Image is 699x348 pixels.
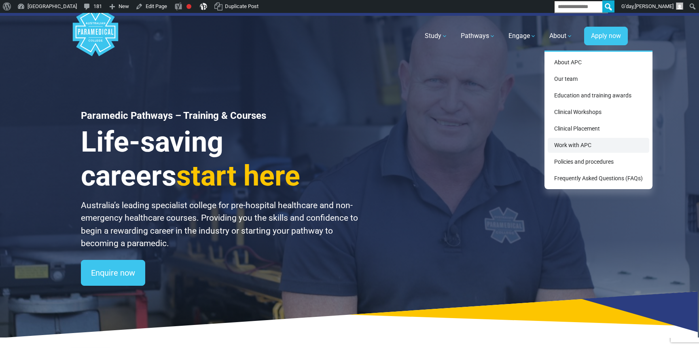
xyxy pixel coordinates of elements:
a: Pathways [456,25,500,47]
p: Australia’s leading specialist college for pre-hospital healthcare and non-emergency healthcare c... [81,199,359,250]
h1: Paramedic Pathways – Training & Courses [81,110,359,122]
a: Enquire now [81,260,145,286]
div: About [544,51,652,189]
a: Clinical Workshops [548,105,649,120]
a: Apply now [584,27,628,45]
a: Our team [548,72,649,86]
a: About [544,25,578,47]
a: Engage [504,25,541,47]
a: Australian Paramedical College [71,16,120,57]
a: Study [420,25,453,47]
a: About APC [548,55,649,70]
a: Frequently Asked Questions (FAQs) [548,171,649,186]
a: Education and training awards [548,88,649,103]
span: [PERSON_NAME] [635,3,674,9]
a: Policies and procedures [548,154,649,169]
a: Clinical Placement [548,121,649,136]
span: start here [176,159,300,192]
h3: Life-saving careers [81,125,359,193]
a: Work with APC [548,138,649,153]
div: Focus keyphrase not set [186,4,191,9]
